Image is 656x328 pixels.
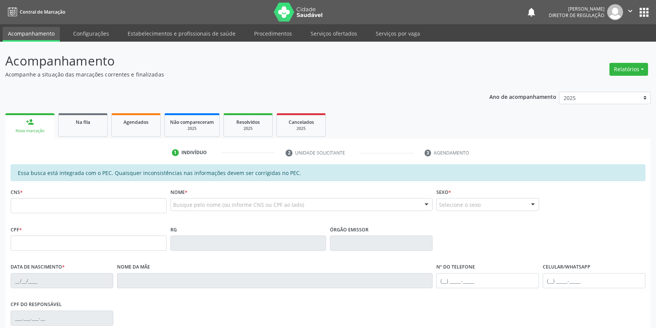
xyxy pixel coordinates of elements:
span: Na fila [76,119,90,125]
a: Estabelecimentos e profissionais de saúde [122,27,241,40]
span: Central de Marcação [20,9,65,15]
div: [PERSON_NAME] [549,6,604,12]
label: Sexo [436,186,451,198]
input: __/__/____ [11,273,113,288]
span: Busque pelo nome (ou informe CNS ou CPF ao lado) [173,201,304,209]
span: Não compareceram [170,119,214,125]
button: Relatórios [609,63,648,76]
div: Essa busca está integrada com o PEC. Quaisquer inconsistências nas informações devem ser corrigid... [11,164,645,181]
input: (__) _____-_____ [436,273,539,288]
label: Órgão emissor [330,224,369,236]
label: Celular/WhatsApp [543,261,590,273]
span: Resolvidos [236,119,260,125]
a: Serviços por vaga [370,27,425,40]
a: Configurações [68,27,114,40]
a: Acompanhamento [3,27,60,42]
p: Acompanhe a situação das marcações correntes e finalizadas [5,70,457,78]
div: Indivíduo [181,149,207,156]
div: person_add [26,118,34,126]
label: CPF [11,224,22,236]
span: Cancelados [289,119,314,125]
a: Procedimentos [249,27,297,40]
label: CPF do responsável [11,299,62,311]
p: Acompanhamento [5,52,457,70]
img: img [607,4,623,20]
i:  [626,7,634,15]
label: Data de nascimento [11,261,65,273]
div: 2025 [229,126,267,131]
label: Nome da mãe [117,261,150,273]
button: notifications [526,7,537,17]
div: 2025 [170,126,214,131]
label: Nome [170,186,187,198]
span: Selecione o sexo [439,201,481,209]
div: Nova marcação [11,128,49,134]
label: RG [170,224,177,236]
div: 2025 [282,126,320,131]
label: Nº do Telefone [436,261,475,273]
button:  [623,4,637,20]
span: Diretor de regulação [549,12,604,19]
a: Serviços ofertados [305,27,362,40]
span: Agendados [123,119,148,125]
a: Central de Marcação [5,6,65,18]
input: ___.___.___-__ [11,311,113,326]
label: CNS [11,186,23,198]
button: apps [637,6,651,19]
div: 1 [172,149,179,156]
p: Ano de acompanhamento [489,92,556,101]
input: (__) _____-_____ [543,273,645,288]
